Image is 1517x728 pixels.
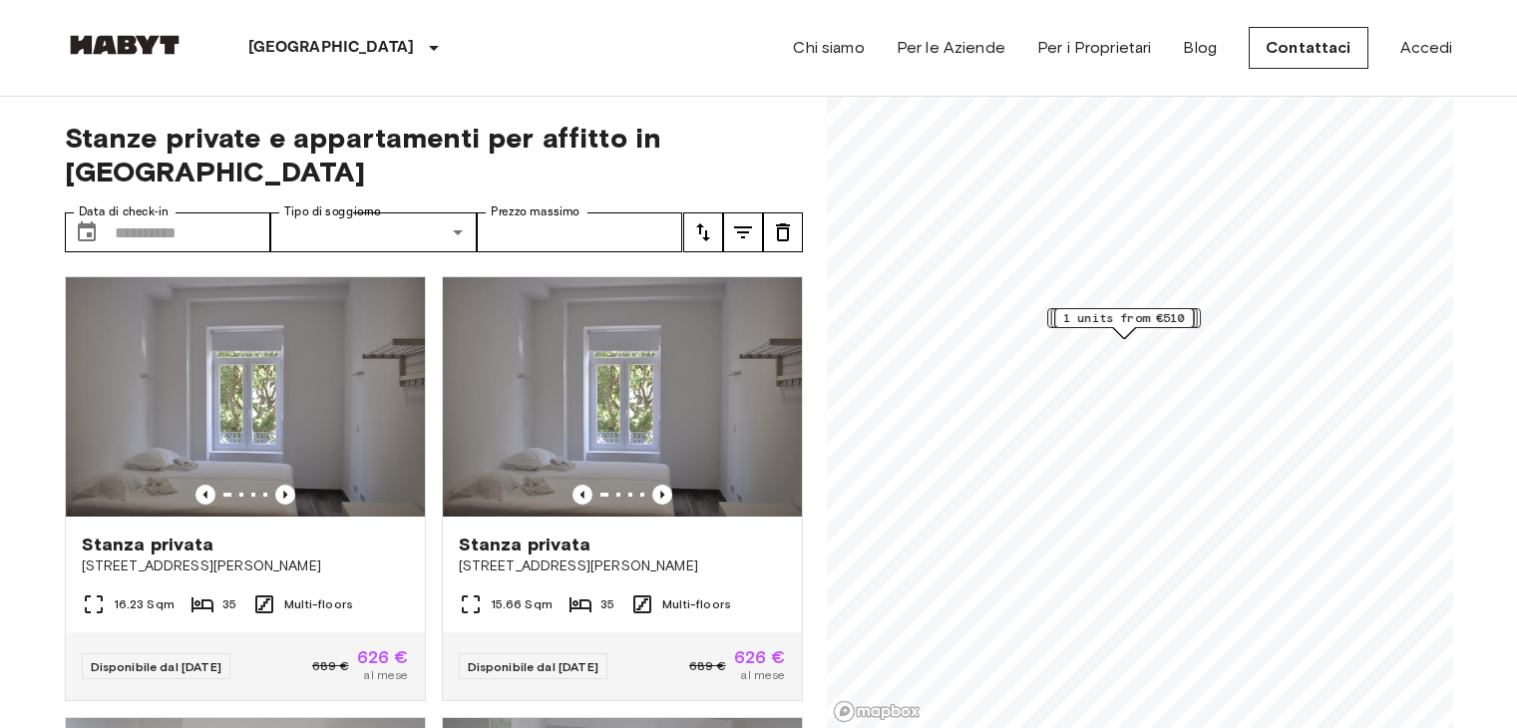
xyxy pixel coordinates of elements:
a: Contattaci [1249,27,1368,69]
a: Accedi [1400,36,1453,60]
div: Map marker [1050,308,1197,339]
a: Chi siamo [793,36,864,60]
span: 35 [222,595,236,613]
button: Choose date [67,212,107,252]
img: Marketing picture of unit PT-17-010-001-08H [66,277,425,517]
label: Tipo di soggiorno [284,203,381,220]
span: 626 € [357,648,409,666]
span: Disponibile dal [DATE] [91,659,221,674]
div: Map marker [1047,308,1201,339]
span: al mese [363,666,408,684]
span: 626 € [734,648,786,666]
span: al mese [740,666,785,684]
span: Stanza privata [459,533,591,556]
span: [STREET_ADDRESS][PERSON_NAME] [459,556,786,576]
button: tune [763,212,803,252]
p: [GEOGRAPHIC_DATA] [248,36,415,60]
span: Multi-floors [284,595,353,613]
a: Mapbox logo [833,700,921,723]
button: tune [723,212,763,252]
button: Previous image [275,485,295,505]
label: Prezzo massimo [491,203,579,220]
span: 689 € [312,657,349,675]
a: Blog [1183,36,1217,60]
button: Previous image [195,485,215,505]
span: Stanze private e appartamenti per affitto in [GEOGRAPHIC_DATA] [65,121,803,188]
span: Multi-floors [662,595,731,613]
img: Marketing picture of unit PT-17-010-001-33H [443,277,802,517]
button: Previous image [572,485,592,505]
img: Habyt [65,35,185,55]
span: 689 € [689,657,726,675]
a: Marketing picture of unit PT-17-010-001-33HPrevious imagePrevious imageStanza privata[STREET_ADDR... [442,276,803,701]
button: tune [683,212,723,252]
label: Data di check-in [79,203,169,220]
a: Per i Proprietari [1037,36,1152,60]
span: Stanza privata [82,533,214,556]
span: Disponibile dal [DATE] [468,659,598,674]
button: Previous image [652,485,672,505]
a: Marketing picture of unit PT-17-010-001-08HPrevious imagePrevious imageStanza privata[STREET_ADDR... [65,276,426,701]
span: 1 units from €510 [1063,309,1185,327]
div: Map marker [1054,308,1194,339]
span: 16.23 Sqm [114,595,175,613]
span: 15.66 Sqm [491,595,553,613]
span: 35 [600,595,614,613]
span: [STREET_ADDRESS][PERSON_NAME] [82,556,409,576]
a: Per le Aziende [897,36,1005,60]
